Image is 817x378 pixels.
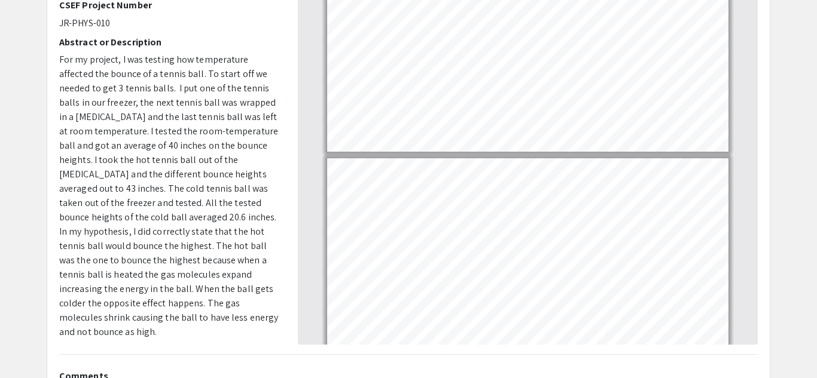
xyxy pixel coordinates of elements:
p: JR-PHYS-010 [59,16,280,30]
iframe: Chat [9,324,51,369]
span: For my project, I was testing how temperature affected the bounce of a tennis ball. To start off ... [59,53,278,338]
h2: Abstract or Description [59,36,280,48]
